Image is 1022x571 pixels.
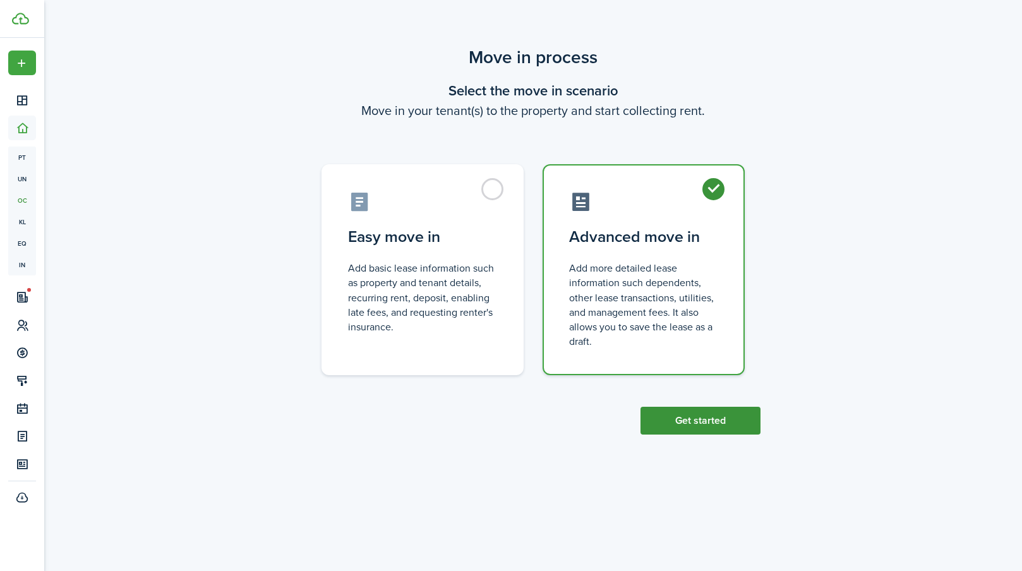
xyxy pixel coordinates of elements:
wizard-step-header-description: Move in your tenant(s) to the property and start collecting rent. [306,101,760,120]
a: pt [8,147,36,168]
control-radio-card-description: Add basic lease information such as property and tenant details, recurring rent, deposit, enablin... [348,261,497,334]
control-radio-card-description: Add more detailed lease information such dependents, other lease transactions, utilities, and man... [569,261,718,349]
a: un [8,168,36,189]
wizard-step-header-title: Select the move in scenario [306,80,760,101]
a: eq [8,232,36,254]
a: in [8,254,36,275]
scenario-title: Move in process [306,44,760,71]
button: Get started [640,407,760,435]
button: Open menu [8,51,36,75]
control-radio-card-title: Advanced move in [569,225,718,248]
a: kl [8,211,36,232]
img: TenantCloud [12,13,29,25]
a: oc [8,189,36,211]
control-radio-card-title: Easy move in [348,225,497,248]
